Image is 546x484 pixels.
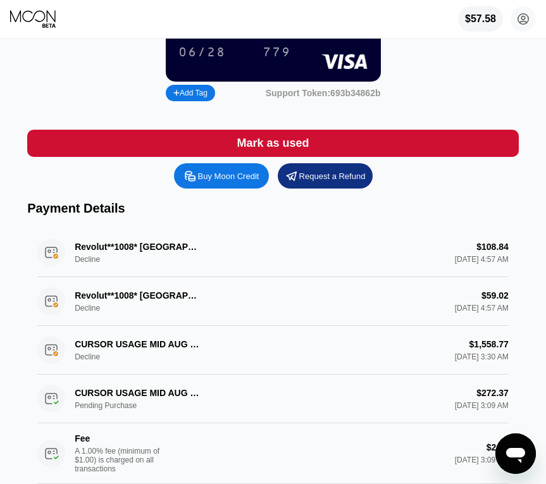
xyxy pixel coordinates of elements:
div: Mark as used [27,130,519,157]
div: Request a Refund [278,163,373,189]
div: 06/28 [178,46,226,60]
div: Mark as used [237,136,309,151]
div: FeeA 1.00% fee (minimum of $1.00) is charged on all transactions$2.72[DATE] 3:09 AM [37,423,509,484]
div: Add Tag [173,89,208,97]
div: 779 [263,46,291,60]
div: [DATE] 3:09 AM [455,456,509,464]
div: Buy Moon Credit [198,171,259,182]
div: Support Token: 693b34862b [266,88,381,98]
iframe: Bouton de lancement de la fenêtre de messagerie [495,433,536,474]
div: A 1.00% fee (minimum of $1.00) is charged on all transactions [75,447,170,473]
div: $57.58 [465,13,496,25]
div: Buy Moon Credit [174,163,269,189]
div: Payment Details [27,201,519,216]
div: 779 [253,42,301,63]
div: Support Token:693b34862b [266,88,381,98]
div: Fee [75,433,201,444]
div: Add Tag [166,85,215,101]
div: $57.58 [458,6,503,32]
div: 06/28 [169,42,235,63]
div: $2.72 [487,442,509,452]
div: Request a Refund [299,171,366,182]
